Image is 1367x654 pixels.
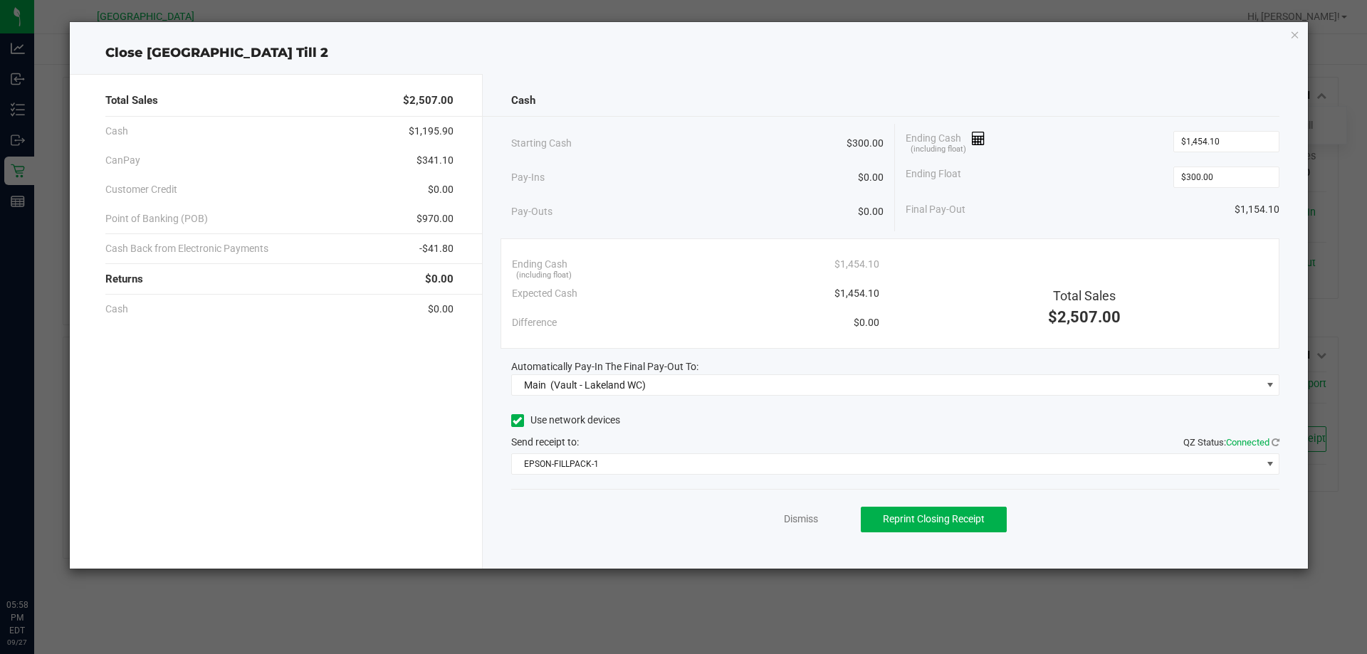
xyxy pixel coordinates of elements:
span: EPSON-FILLPACK-1 [512,454,1262,474]
span: (including float) [516,270,572,282]
span: Cash [105,124,128,139]
span: CanPay [105,153,140,168]
span: Send receipt to: [511,436,579,448]
div: Close [GEOGRAPHIC_DATA] Till 2 [70,43,1309,63]
span: $0.00 [858,170,884,185]
span: Customer Credit [105,182,177,197]
span: $341.10 [417,153,454,168]
span: Automatically Pay-In The Final Pay-Out To: [511,361,698,372]
span: $1,454.10 [834,257,879,272]
span: Point of Banking (POB) [105,211,208,226]
span: Starting Cash [511,136,572,151]
span: -$41.80 [419,241,454,256]
span: QZ Status: [1183,437,1279,448]
span: (including float) [911,144,966,156]
span: $0.00 [428,182,454,197]
span: $0.00 [425,271,454,288]
span: Ending Cash [512,257,567,272]
span: Pay-Outs [511,204,552,219]
span: Pay-Ins [511,170,545,185]
span: $2,507.00 [403,93,454,109]
span: Final Pay-Out [906,202,965,217]
span: Cash [511,93,535,109]
span: Ending Float [906,167,961,188]
span: Connected [1226,437,1269,448]
a: Dismiss [784,512,818,527]
span: $1,195.90 [409,124,454,139]
span: $2,507.00 [1048,308,1121,326]
span: Main [524,379,546,391]
span: Cash Back from Electronic Payments [105,241,268,256]
span: Total Sales [1053,288,1116,303]
span: Difference [512,315,557,330]
button: Reprint Closing Receipt [861,507,1007,532]
span: $0.00 [858,204,884,219]
span: $1,454.10 [834,286,879,301]
span: Total Sales [105,93,158,109]
span: $0.00 [854,315,879,330]
span: Ending Cash [906,131,985,152]
div: Returns [105,264,454,295]
span: Expected Cash [512,286,577,301]
span: Reprint Closing Receipt [883,513,985,524]
span: $1,154.10 [1235,202,1279,217]
span: $0.00 [428,302,454,317]
label: Use network devices [511,413,620,428]
span: $300.00 [847,136,884,151]
iframe: Resource center [14,540,57,583]
span: $970.00 [417,211,454,226]
span: (Vault - Lakeland WC) [550,379,646,391]
span: Cash [105,302,128,317]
